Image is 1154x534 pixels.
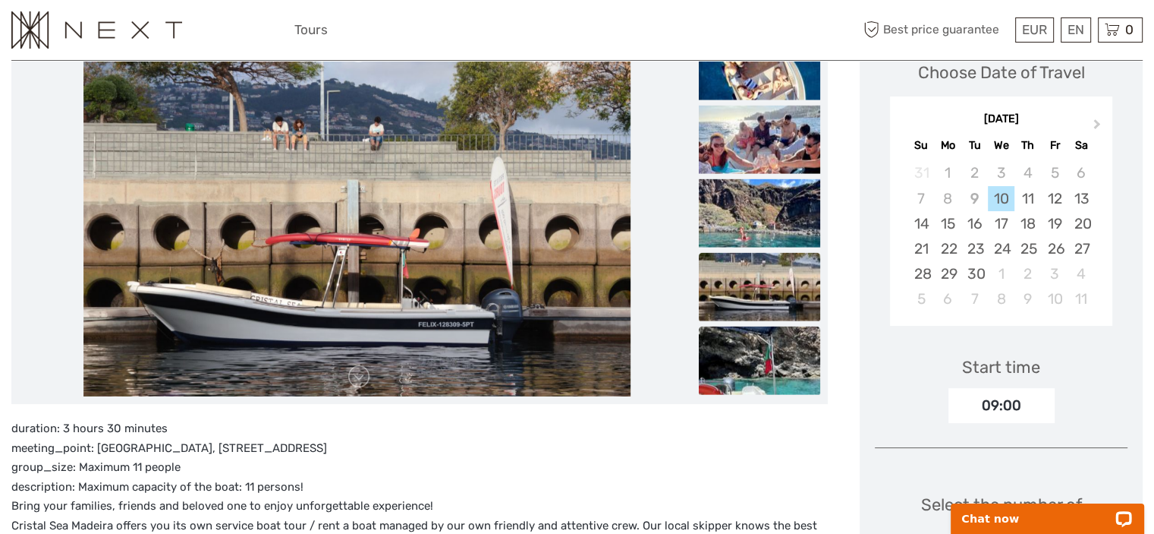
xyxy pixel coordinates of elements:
div: [DATE] [890,112,1112,128]
div: Choose Wednesday, September 10th, 2025 [988,186,1014,211]
div: Choose Friday, September 19th, 2025 [1041,211,1068,236]
img: 77e10a85ce9c453caa54b94732e43507_slider_thumbnail.jpg [699,106,820,174]
div: Choose Tuesday, September 23rd, 2025 [961,236,988,261]
iframe: LiveChat chat widget [941,486,1154,534]
div: Not available Sunday, September 7th, 2025 [907,186,934,211]
img: a8f5fd64f303477fbbeee84977f99623_slider_thumbnail.jpg [699,327,820,395]
img: a06c8b8ee0984537b24c89ac63906780_slider_thumbnail.jpg [699,32,820,100]
span: EUR [1022,22,1047,37]
div: Not available Saturday, September 6th, 2025 [1068,160,1095,185]
div: Choose Friday, October 3rd, 2025 [1041,261,1068,286]
div: Not available Tuesday, September 9th, 2025 [961,186,988,211]
div: Choose Tuesday, September 16th, 2025 [961,211,988,236]
div: Choose Tuesday, October 7th, 2025 [961,286,988,311]
div: Choose Monday, October 6th, 2025 [935,286,961,311]
div: Choose Saturday, October 11th, 2025 [1068,286,1095,311]
div: Mo [935,135,961,156]
a: Tours [294,19,328,41]
div: Choose Thursday, September 25th, 2025 [1014,236,1041,261]
div: month 2025-09 [895,160,1108,311]
div: Choose Saturday, September 13th, 2025 [1068,186,1095,211]
div: Choose Wednesday, September 24th, 2025 [988,236,1014,261]
div: Choose Sunday, September 28th, 2025 [907,261,934,286]
div: Choose Tuesday, September 30th, 2025 [961,261,988,286]
div: Su [907,135,934,156]
div: 09:00 [948,388,1055,423]
img: 44a973003ad84ba5b0202edb316c830b_slider_thumbnail.jpg [699,253,820,321]
div: Choose Friday, September 12th, 2025 [1041,186,1068,211]
div: Choose Saturday, October 4th, 2025 [1068,261,1095,286]
div: Choose Wednesday, September 17th, 2025 [988,211,1014,236]
div: Not available Monday, September 8th, 2025 [935,186,961,211]
div: Choose Wednesday, October 1st, 2025 [988,261,1014,286]
div: Choose Sunday, September 21st, 2025 [907,236,934,261]
div: Choose Saturday, September 27th, 2025 [1068,236,1095,261]
img: 3282-a978e506-1cde-4c38-be18-ebef36df7ad8_logo_small.png [11,11,182,49]
div: Not available Tuesday, September 2nd, 2025 [961,160,988,185]
div: Sa [1068,135,1095,156]
div: Th [1014,135,1041,156]
div: Choose Thursday, September 11th, 2025 [1014,186,1041,211]
div: Choose Wednesday, October 8th, 2025 [988,286,1014,311]
div: Choose Thursday, October 2nd, 2025 [1014,261,1041,286]
div: Choose Monday, September 15th, 2025 [935,211,961,236]
div: Not available Wednesday, September 3rd, 2025 [988,160,1014,185]
div: Choose Thursday, September 18th, 2025 [1014,211,1041,236]
div: Choose Friday, September 26th, 2025 [1041,236,1068,261]
div: Fr [1041,135,1068,156]
div: Choose Date of Travel [918,61,1085,84]
div: Not available Thursday, September 4th, 2025 [1014,160,1041,185]
div: EN [1061,17,1091,43]
div: Choose Monday, September 29th, 2025 [935,261,961,286]
div: Not available Monday, September 1st, 2025 [935,160,961,185]
img: be0c59aabece43debe39134f74e3fa29_slider_thumbnail.jpg [699,179,820,248]
div: We [988,135,1014,156]
div: Start time [962,355,1040,379]
span: 0 [1123,22,1136,37]
div: Choose Friday, October 10th, 2025 [1041,286,1068,311]
div: Choose Thursday, October 9th, 2025 [1014,286,1041,311]
button: Next Month [1086,115,1111,140]
div: Choose Monday, September 22nd, 2025 [935,236,961,261]
div: Tu [961,135,988,156]
img: 44a973003ad84ba5b0202edb316c830b_main_slider.jpg [83,32,630,397]
span: Best price guarantee [860,17,1011,43]
div: Choose Sunday, September 14th, 2025 [907,211,934,236]
div: Choose Sunday, October 5th, 2025 [907,286,934,311]
div: Not available Sunday, August 31st, 2025 [907,160,934,185]
div: Choose Saturday, September 20th, 2025 [1068,211,1095,236]
div: Not available Friday, September 5th, 2025 [1041,160,1068,185]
